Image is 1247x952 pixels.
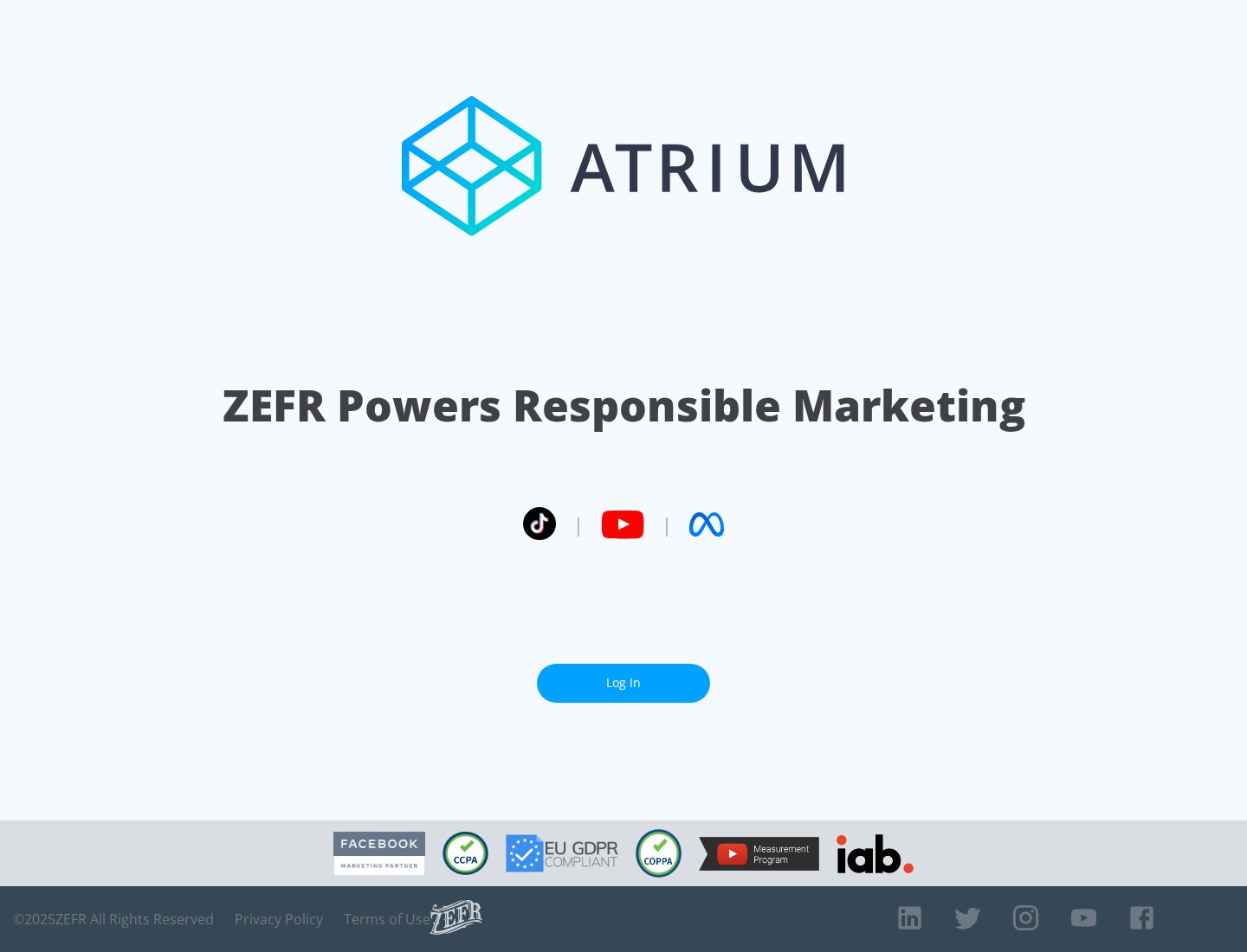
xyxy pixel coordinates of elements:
span: © 2025 ZEFR All Rights Reserved [13,910,214,928]
span: | [662,511,672,537]
a: Terms of Use [344,910,430,928]
span: | [573,511,584,537]
a: Privacy Policy [235,910,323,928]
img: IAB [837,834,914,873]
img: CCPA Compliant [443,832,488,875]
a: Log In [537,664,710,703]
img: Facebook Marketing Partner [333,832,425,876]
img: GDPR Compliant [506,834,618,872]
h1: ZEFR Powers Responsible Marketing [223,376,1025,435]
img: COPPA Compliant [636,829,682,878]
img: YouTube Measurement Program [699,837,819,871]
